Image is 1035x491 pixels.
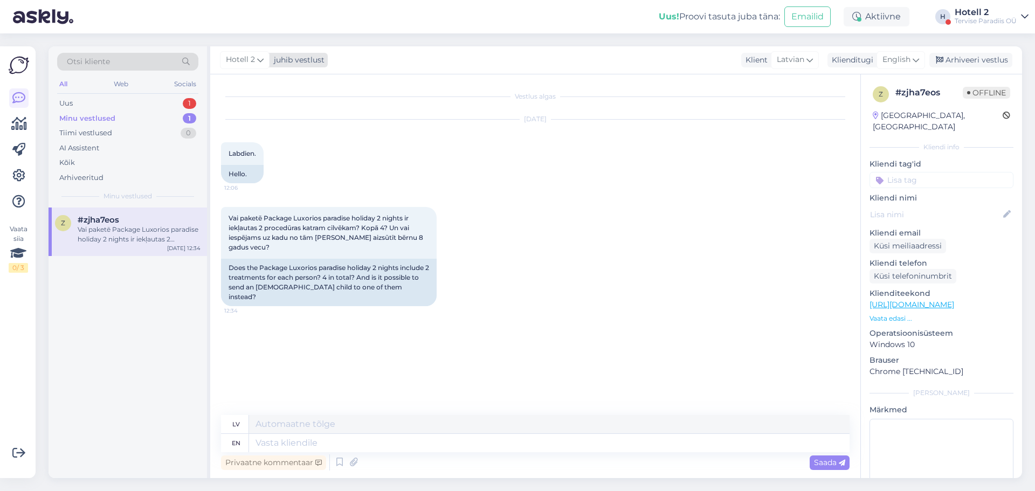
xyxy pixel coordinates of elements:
div: # zjha7eos [895,86,963,99]
b: Uus! [659,11,679,22]
span: Vai paketē Package Luxorios paradise holiday 2 nights ir iekļautas 2 procedūras katram cilvēkam? ... [229,214,425,251]
div: [DATE] [221,114,850,124]
div: Kõik [59,157,75,168]
span: #zjha7eos [78,215,119,225]
p: Kliendi telefon [870,258,1013,269]
div: Privaatne kommentaar [221,455,326,470]
div: H [935,9,950,24]
span: z [879,90,883,98]
p: Windows 10 [870,339,1013,350]
div: 0 / 3 [9,263,28,273]
div: lv [232,415,240,433]
p: Vaata edasi ... [870,314,1013,323]
div: Kliendi info [870,142,1013,152]
div: Vaata siia [9,224,28,273]
div: AI Assistent [59,143,99,154]
a: Hotell 2Tervise Paradiis OÜ [955,8,1029,25]
div: Hello. [221,165,264,183]
span: English [882,54,910,66]
div: [GEOGRAPHIC_DATA], [GEOGRAPHIC_DATA] [873,110,1003,133]
p: Operatsioonisüsteem [870,328,1013,339]
div: Aktiivne [844,7,909,26]
div: Tiimi vestlused [59,128,112,139]
div: Socials [172,77,198,91]
div: 1 [183,113,196,124]
p: Märkmed [870,404,1013,416]
div: 0 [181,128,196,139]
p: Kliendi tag'id [870,158,1013,170]
img: Askly Logo [9,55,29,75]
button: Emailid [784,6,831,27]
div: Klient [741,54,768,66]
p: Chrome [TECHNICAL_ID] [870,366,1013,377]
div: Arhiveeritud [59,172,103,183]
div: juhib vestlust [270,54,325,66]
span: Minu vestlused [103,191,152,201]
div: Does the Package Luxorios paradise holiday 2 nights include 2 treatments for each person? 4 in to... [221,259,437,306]
div: Tervise Paradiis OÜ [955,17,1017,25]
div: Küsi meiliaadressi [870,239,946,253]
span: Latvian [777,54,804,66]
div: Küsi telefoninumbrit [870,269,956,283]
div: [DATE] 12:34 [167,244,201,252]
div: Klienditugi [827,54,873,66]
span: Otsi kliente [67,56,110,67]
span: 12:06 [224,184,265,192]
div: Proovi tasuta juba täna: [659,10,780,23]
div: Uus [59,98,73,109]
div: 1 [183,98,196,109]
span: 12:34 [224,307,265,315]
p: Kliendi nimi [870,192,1013,204]
a: [URL][DOMAIN_NAME] [870,300,954,309]
div: Vai paketē Package Luxorios paradise holiday 2 nights ir iekļautas 2 procedūras katram cilvēkam? ... [78,225,201,244]
div: Hotell 2 [955,8,1017,17]
span: z [61,219,65,227]
div: [PERSON_NAME] [870,388,1013,398]
div: Vestlus algas [221,92,850,101]
p: Kliendi email [870,227,1013,239]
span: Offline [963,87,1010,99]
div: Arhiveeri vestlus [929,53,1012,67]
div: Web [112,77,130,91]
div: All [57,77,70,91]
span: Saada [814,458,845,467]
div: en [232,434,240,452]
input: Lisa tag [870,172,1013,188]
span: Hotell 2 [226,54,255,66]
div: Minu vestlused [59,113,115,124]
span: Labdien. [229,149,256,157]
p: Brauser [870,355,1013,366]
input: Lisa nimi [870,209,1001,220]
p: Klienditeekond [870,288,1013,299]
